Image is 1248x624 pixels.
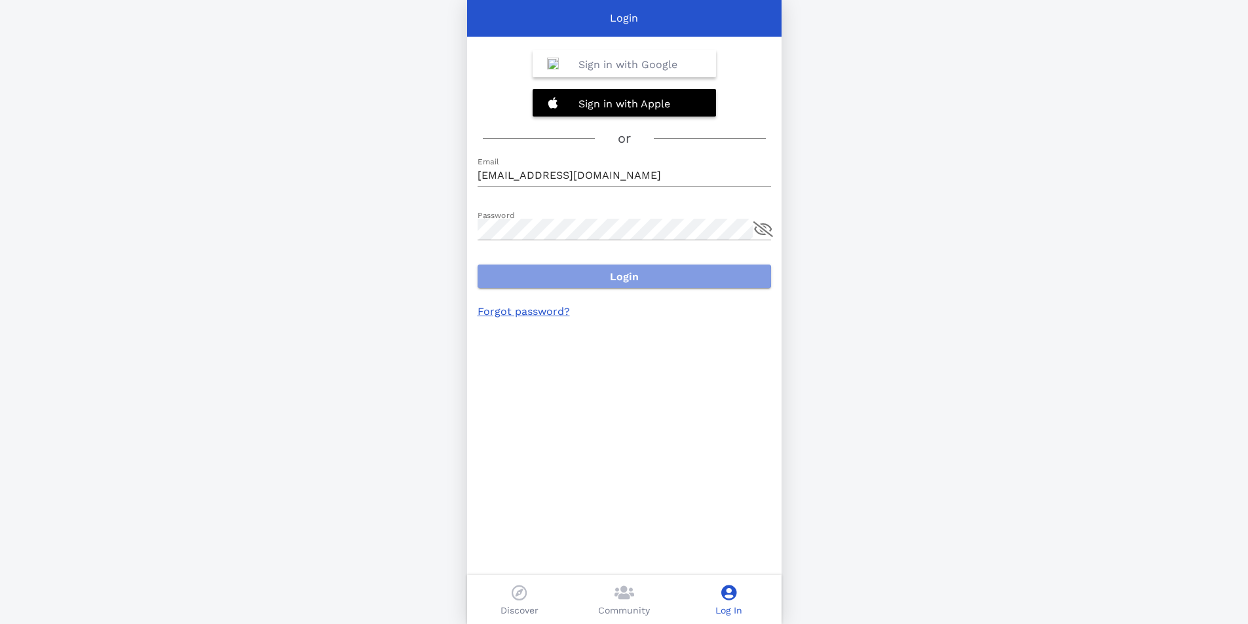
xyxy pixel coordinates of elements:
[501,604,539,617] p: Discover
[753,221,773,237] button: append icon
[478,305,570,318] a: Forgot password?
[610,10,638,26] p: Login
[578,98,670,110] b: Sign in with Apple
[478,265,771,288] button: Login
[547,58,559,69] img: Google_%22G%22_Logo.svg
[578,58,677,71] b: Sign in with Google
[715,604,742,617] p: Log In
[598,604,650,617] p: Community
[547,97,559,109] img: 20201228132320%21Apple_logo_white.svg
[618,128,631,149] h3: or
[488,270,761,283] span: Login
